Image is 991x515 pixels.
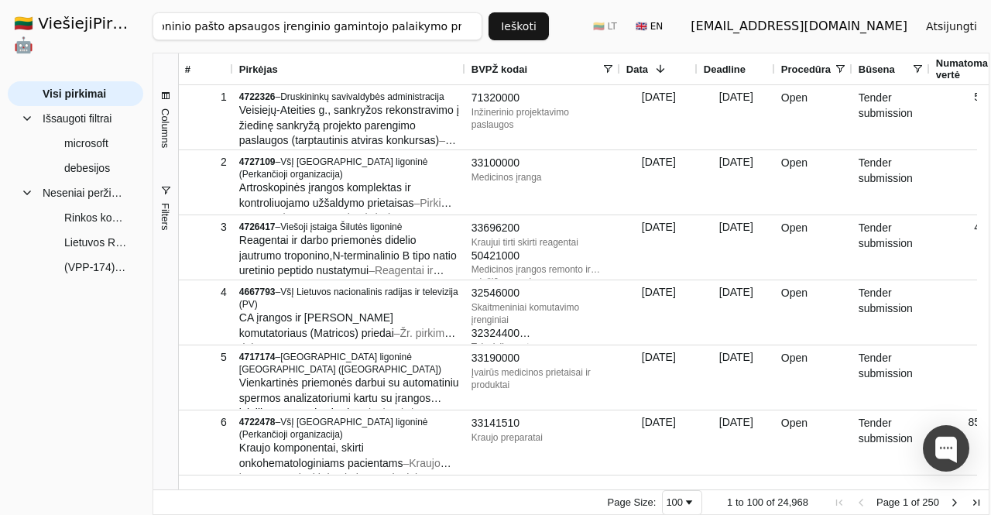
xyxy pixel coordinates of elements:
[666,496,683,508] div: 100
[852,150,930,215] div: Tender submission
[239,287,458,310] span: VšĮ Lietuvos nacionalinis radijas ir televizija (PV)
[239,286,459,311] div: –
[922,496,939,508] span: 250
[64,156,110,180] span: debesijos
[698,410,775,475] div: [DATE]
[852,280,930,345] div: Tender submission
[876,496,900,508] span: Page
[239,416,459,441] div: –
[736,496,744,508] span: to
[781,64,831,75] span: Procedūra
[239,311,394,339] span: CA įrangos ir [PERSON_NAME] komutatoriaus (Matricos) priedai
[777,496,808,508] span: 24,968
[471,263,614,276] div: Medicinos įrangos remonto ir priežiūros paslaugos
[239,181,414,209] span: Artroskopinės įrangos komplektas ir kontroliuojamo užšaldymo prietaisas
[471,301,614,326] div: Skaitmeniniai komutavimo įrenginiai
[948,496,961,509] div: Next Page
[280,91,444,102] span: Druskininkų savivaldybės administracija
[911,496,920,508] span: of
[620,345,698,410] div: [DATE]
[852,85,930,149] div: Tender submission
[626,64,648,75] span: Data
[64,231,128,254] span: Lietuvos Respublikos Seimo komitetų ir komisijų posėdžių salių konferencinė įranga
[698,280,775,345] div: [DATE]
[239,91,276,102] span: 4722326
[775,85,852,149] div: Open
[775,215,852,280] div: Open
[239,351,459,376] div: –
[239,352,276,362] span: 4717174
[185,64,190,75] span: #
[489,12,549,40] button: Ieškoti
[471,286,614,301] div: 32546000
[852,410,930,475] div: Tender submission
[239,221,459,233] div: –
[662,490,702,515] div: Page Size
[239,376,459,419] span: Vienkartinės priemonės darbui su automatiniu spermos analizatoriumi kartu su įrangos įsigijimu pa...
[159,108,171,148] span: Columns
[239,156,428,180] span: VšĮ [GEOGRAPHIC_DATA] ligoninė (Perkančioji organizacija)
[471,326,614,342] div: 32324400
[185,281,227,304] div: 4
[239,91,459,103] div: –
[64,206,128,229] span: Rinkos konsultacija dėl Tikrinimų valdymo sistemos (KOMANDORAS) atnaujinimo bei priežiūros ir pal...
[775,410,852,475] div: Open
[471,171,614,184] div: Medicinos įranga
[727,496,732,508] span: 1
[746,496,763,508] span: 100
[471,249,614,264] div: 50421000
[239,104,459,146] span: Veisiejų-Ateities g., sankryžos rekonstravimo į žiedinę sankryžą projekto parengimo paslaugos (ta...
[471,91,614,106] div: 71320000
[239,234,457,276] span: Reagentai ir darbo priemonės didelio jautrumo troponino,N-terminalinio B tipo natio uretinio pept...
[914,12,989,40] button: Atsijungti
[698,345,775,410] div: [DATE]
[620,215,698,280] div: [DATE]
[239,156,459,180] div: –
[698,85,775,149] div: [DATE]
[620,280,698,345] div: [DATE]
[775,150,852,215] div: Open
[471,236,614,249] div: Kraujui tirti skirti reagentai
[970,496,982,509] div: Last Page
[766,496,775,508] span: of
[239,287,276,297] span: 4667793
[64,256,128,279] span: (VPP-174) Renginių organizavimo paslaugos
[64,132,108,155] span: microsoft
[185,216,227,239] div: 3
[239,156,276,167] span: 4727109
[471,221,614,236] div: 33696200
[775,345,852,410] div: Open
[239,64,278,75] span: Pirkėjas
[620,150,698,215] div: [DATE]
[855,496,867,509] div: Previous Page
[691,17,907,36] div: [EMAIL_ADDRESS][DOMAIN_NAME]
[471,431,614,444] div: Kraujo preparatai
[239,417,276,427] span: 4722478
[185,151,227,173] div: 2
[185,346,227,369] div: 5
[43,181,128,204] span: Neseniai peržiūrėti pirkimai
[698,150,775,215] div: [DATE]
[471,156,614,171] div: 33100000
[153,12,482,40] input: Greita paieška...
[471,366,614,391] div: Įvairūs medicinos prietaisai ir produktai
[620,85,698,149] div: [DATE]
[471,351,614,366] div: 33190000
[471,106,614,131] div: Inžinerinio projektavimo paslaugos
[698,215,775,280] div: [DATE]
[859,64,895,75] span: Būsena
[280,221,402,232] span: Viešoji įstaiga Šilutės ligoninė
[239,441,403,469] span: Kraujo komponentai, skirti onkohematologiniams pacientams
[626,14,672,39] button: 🇬🇧 EN
[471,64,527,75] span: BVPŽ kodai
[239,221,276,232] span: 4726417
[159,203,171,230] span: Filters
[43,107,111,130] span: Išsaugoti filtrai
[852,215,930,280] div: Tender submission
[185,476,227,499] div: 7
[185,86,227,108] div: 1
[43,82,106,105] span: Visi pirkimai
[903,496,908,508] span: 1
[471,341,614,353] div: Televizijos antenos
[239,352,441,375] span: [GEOGRAPHIC_DATA] ligoninė [GEOGRAPHIC_DATA] ([GEOGRAPHIC_DATA])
